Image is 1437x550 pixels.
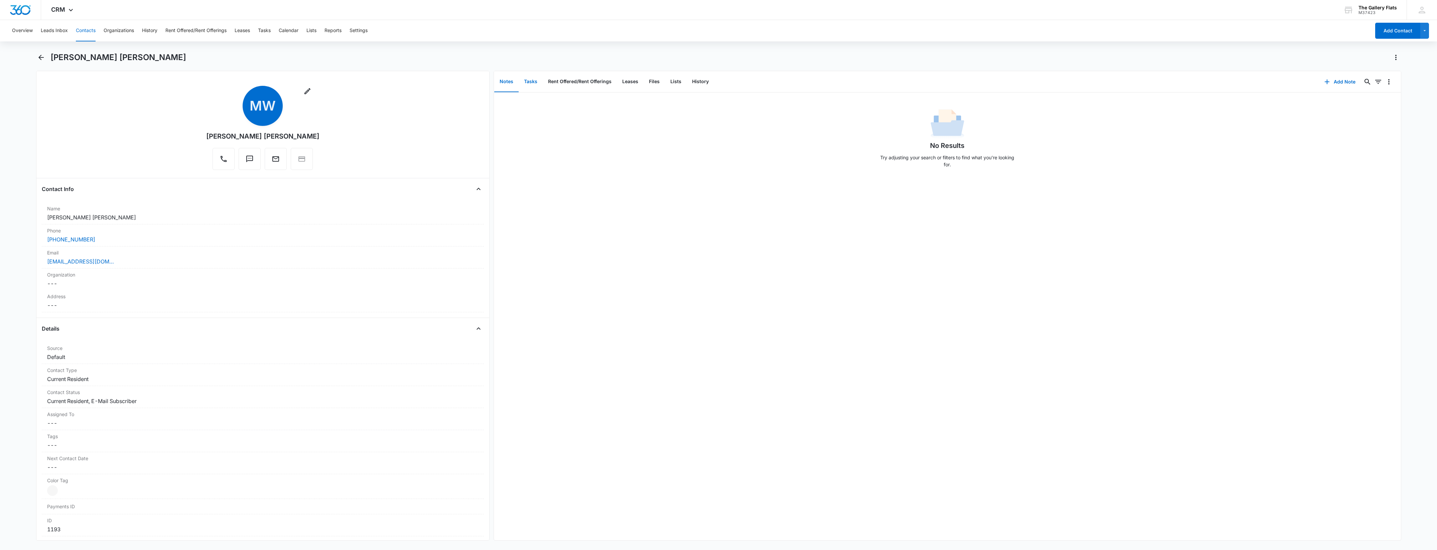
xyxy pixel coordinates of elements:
button: Leases [235,20,250,41]
div: [PERSON_NAME] [PERSON_NAME] [206,131,319,141]
button: Close [473,184,484,194]
dd: --- [47,419,479,427]
div: Phone[PHONE_NUMBER] [42,224,484,246]
button: Filters [1373,76,1384,87]
button: Leases [617,71,644,92]
button: Overflow Menu [1384,76,1394,87]
button: Notes [494,71,519,92]
button: Email [265,148,287,170]
button: Files [644,71,665,92]
button: Close [473,323,484,334]
button: Organizations [104,20,134,41]
button: Lists [306,20,316,41]
button: Search... [1362,76,1373,87]
div: Contact TypeCurrent Resident [42,364,484,386]
label: Contact Type [47,367,479,374]
label: Contact Status [47,389,479,396]
button: Settings [350,20,368,41]
div: account id [1358,10,1397,15]
button: Leads Inbox [41,20,68,41]
div: Color Tag [42,474,484,499]
div: Organization--- [42,268,484,290]
div: account name [1358,5,1397,10]
button: Calendar [279,20,298,41]
label: Next Contact Date [47,455,479,462]
dd: 1193 [47,525,479,533]
dt: Payments ID [47,503,155,510]
h1: No Results [930,141,964,151]
button: Tasks [258,20,271,41]
a: [EMAIL_ADDRESS][DOMAIN_NAME] [47,257,114,265]
div: Address--- [42,290,484,312]
button: Rent Offered/Rent Offerings [165,20,227,41]
div: SourceDefault [42,342,484,364]
div: ID1193 [42,514,484,536]
div: Tags--- [42,430,484,452]
label: Organization [47,271,479,278]
h1: [PERSON_NAME] [PERSON_NAME] [50,52,186,62]
button: Add Note [1318,74,1362,90]
img: No Data [931,107,964,141]
dt: ID [47,517,479,524]
button: Add Contact [1375,23,1420,39]
h4: Details [42,325,59,333]
label: Name [47,205,479,212]
dd: --- [47,441,479,449]
div: Contact StatusCurrent Resident, E-Mail Subscriber [42,386,484,408]
label: Tags [47,433,479,440]
button: Text [239,148,261,170]
button: Call [213,148,235,170]
dd: Current Resident [47,375,479,383]
button: Back [36,52,47,63]
div: Name[PERSON_NAME] [PERSON_NAME] [42,202,484,224]
dd: Default [47,353,479,361]
label: Assigned To [47,411,479,418]
dt: Created [47,539,479,546]
a: Email [265,158,287,164]
button: Lists [665,71,687,92]
div: Email[EMAIL_ADDRESS][DOMAIN_NAME] [42,246,484,268]
button: History [687,71,714,92]
label: Source [47,345,479,352]
button: Tasks [519,71,543,92]
dd: --- [47,280,479,288]
label: Phone [47,227,479,234]
label: Color Tag [47,477,479,484]
dd: --- [47,301,479,309]
div: Next Contact Date--- [42,452,484,474]
span: CRM [51,6,65,13]
button: History [142,20,157,41]
h4: Contact Info [42,185,74,193]
div: Assigned To--- [42,408,484,430]
button: Reports [324,20,342,41]
button: Actions [1391,52,1401,63]
a: Text [239,158,261,164]
button: Rent Offered/Rent Offerings [543,71,617,92]
div: Payments ID [42,499,484,514]
dd: [PERSON_NAME] [PERSON_NAME] [47,213,479,221]
p: Try adjusting your search or filters to find what you’re looking for. [877,154,1018,168]
label: Email [47,249,479,256]
button: Overview [12,20,33,41]
a: [PHONE_NUMBER] [47,235,95,243]
label: Address [47,293,479,300]
button: Contacts [76,20,96,41]
a: Call [213,158,235,164]
dd: --- [47,463,479,471]
span: MW [243,86,283,126]
dd: Current Resident, E-Mail Subscriber [47,397,479,405]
